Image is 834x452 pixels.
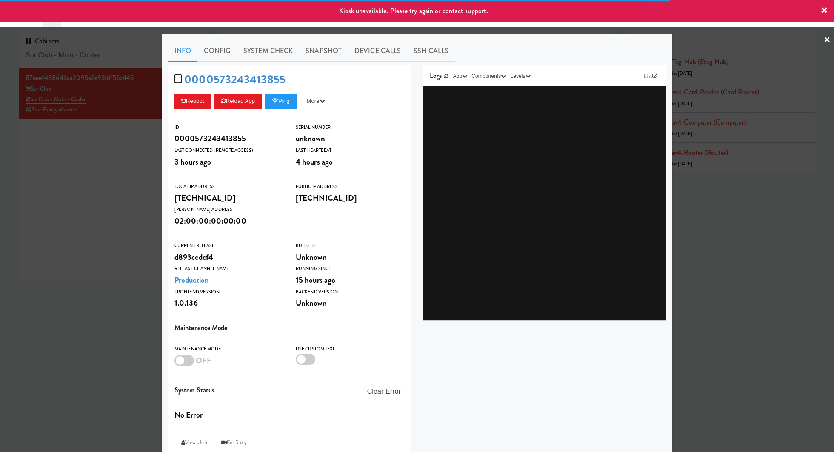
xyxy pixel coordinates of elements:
a: Production [174,274,209,286]
div: Running Since [296,264,404,273]
span: 15 hours ago [296,274,335,286]
a: Device Calls [348,40,407,62]
div: Serial Number [296,123,404,132]
div: Unknown [296,296,404,310]
div: [PERSON_NAME] Address [174,205,283,214]
div: Release Channel Name [174,264,283,273]
div: Last Heartbeat [296,146,404,155]
div: No Error [174,408,404,422]
a: Link [642,72,660,80]
div: Local IP Address [174,182,283,191]
div: Build Id [296,242,404,250]
a: Snapshot [299,40,348,62]
div: Backend Version [296,288,404,296]
div: unknown [296,131,404,146]
a: SSH Calls [407,40,455,62]
a: Config [197,40,237,62]
a: 0000573243413855 [184,71,286,88]
button: More [300,94,332,109]
div: Use Custom Text [296,345,404,353]
span: Logs [430,71,442,80]
span: Kiosk unavailable. Please try again or contact support. [339,6,488,16]
button: App [451,72,470,80]
div: [TECHNICAL_ID] [296,191,404,205]
a: FullStory [214,435,254,450]
span: System Status [174,385,214,395]
a: System Check [237,40,299,62]
div: 0000573243413855 [174,131,283,146]
button: Reboot [174,94,211,109]
button: Levels [508,72,532,80]
div: 1.0.136 [174,296,283,310]
div: Frontend Version [174,288,283,296]
div: Current Release [174,242,283,250]
button: Clear Error [364,384,404,399]
span: 3 hours ago [174,156,211,168]
span: 4 hours ago [296,156,333,168]
div: Last Connected (Remote Access) [174,146,283,155]
button: Components [469,72,508,80]
button: Ping [265,94,297,109]
div: ID [174,123,283,132]
span: OFF [196,355,211,366]
div: d893ccdcf4 [174,250,283,264]
span: Maintenance Mode [174,323,228,333]
a: × [824,27,831,54]
button: Reload App [214,94,262,109]
div: Public IP Address [296,182,404,191]
div: Maintenance Mode [174,345,283,353]
div: [TECHNICAL_ID] [174,191,283,205]
a: View User [174,435,214,450]
a: Info [168,40,197,62]
div: 02:00:00:00:00:00 [174,214,283,228]
div: Unknown [296,250,404,264]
